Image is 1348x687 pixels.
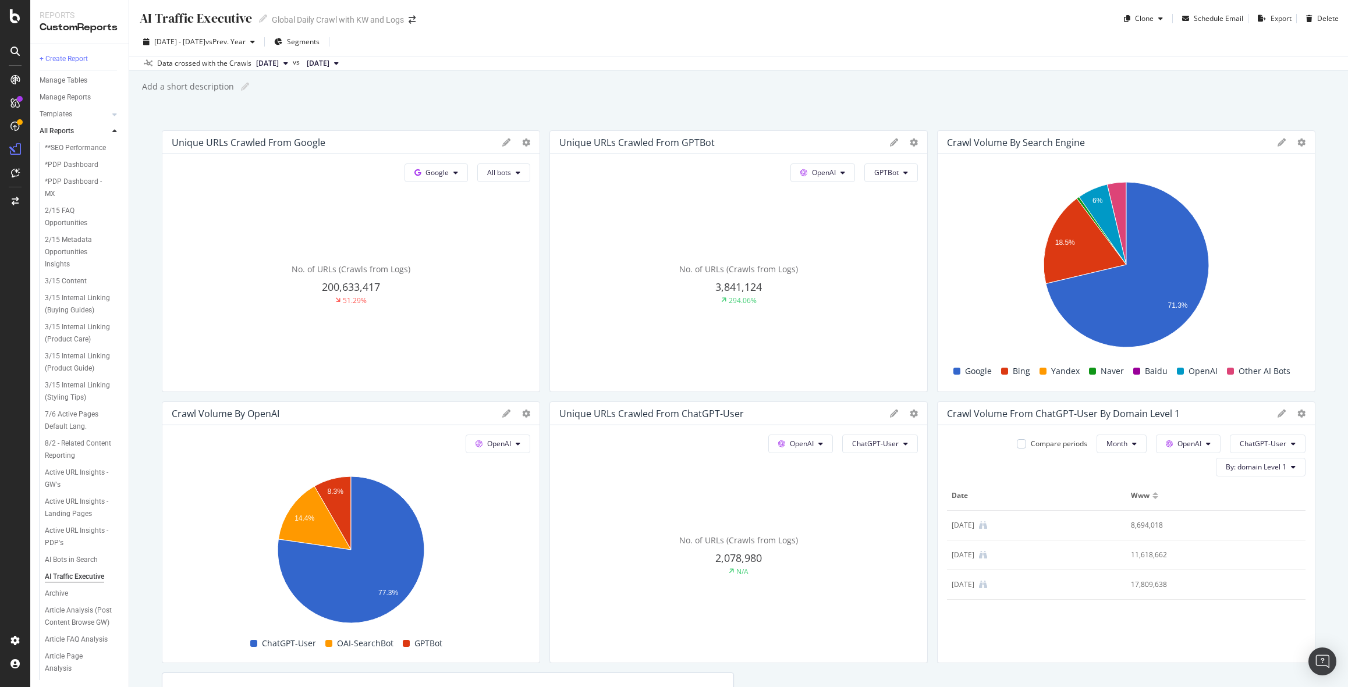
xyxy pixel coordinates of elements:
a: Archive [45,588,120,600]
span: 2025 Aug. 31st [256,58,279,69]
button: [DATE] - [DATE]vsPrev. Year [139,33,260,51]
div: Manage Tables [40,74,87,87]
div: Active URL Insights - GW's [45,467,111,491]
div: Unique URLs Crawled from ChatGPT-User [559,408,744,419]
span: 2,078,980 [715,551,762,565]
span: OAI-SearchBot [337,636,393,650]
div: Article Page Analysis [45,650,109,675]
div: All Reports [40,125,74,137]
a: + Create Report [40,53,120,65]
span: [DATE] - [DATE] [154,37,205,47]
span: Naver [1101,364,1124,378]
div: 11,618,662 [1131,550,1284,560]
span: vs [293,57,302,67]
a: Templates [40,108,109,120]
text: 8.3% [328,487,344,496]
a: 3/15 Internal Linking (Buying Guides) [45,292,120,316]
button: Delete [1301,9,1339,28]
span: Month [1106,439,1127,448]
div: CustomReports [40,21,119,34]
div: 2/15 FAQ Opportunities [45,205,110,229]
span: www [1131,490,1150,501]
span: GPTBot [874,168,899,177]
span: OpenAI [487,439,511,448]
span: Bing [1013,364,1030,378]
div: Unique URLs Crawled from GPTBotOpenAIGPTBotNo. of URLs (Crawls from Logs)3,841,124294.06% [549,130,928,392]
button: GPTBot [864,163,918,182]
text: 18.5% [1055,239,1075,247]
a: Active URL Insights - PDP's [45,525,120,549]
button: OpenAI [790,163,855,182]
button: Google [405,163,468,182]
div: 1 Jul. 2025 [952,550,974,560]
div: 51.29% [343,296,367,305]
span: ChatGPT-User [262,636,316,650]
div: 1 Aug. 2025 [952,579,974,590]
div: Article Analysis (Post Content Browse GW) [45,604,115,629]
div: Crawl Volume by OpenAIOpenAIA chart.ChatGPT-UserOAI-SearchBotGPTBot [162,401,540,663]
a: 8/2 - Related Content Reporting [45,437,120,462]
a: AI Bots in Search [45,554,120,566]
div: Article FAQ Analysis [45,633,108,646]
div: 2/15 Metadata Opportunities Insights [45,234,113,270]
div: 3/15 Internal Linking (Buying Guides) [45,292,113,316]
div: Delete [1317,13,1339,23]
span: Other AI Bots [1239,364,1290,378]
span: Baidu [1145,364,1168,378]
a: *PDP Dashboard [45,159,120,171]
span: No. of URLs (Crawls from Logs) [679,264,798,275]
span: ChatGPT-User [1240,439,1286,448]
div: + Create Report [40,53,88,65]
a: 2/15 Metadata Opportunities Insights [45,234,120,270]
div: AI Traffic Executive [139,9,252,27]
span: Google [965,364,992,378]
a: *PDP Dashboard - MX [45,176,120,200]
div: 3/15 Internal Linking (Product Guide) [45,350,113,375]
button: Export [1253,9,1292,28]
a: Active URL Insights - Landing Pages [45,496,120,520]
a: 2/15 FAQ Opportunities [45,205,120,229]
i: Edit report name [259,15,267,23]
div: arrow-right-arrow-left [409,16,416,24]
div: Crawl Volume from ChatGPT-User by domain Level 1Compare periodsMonthOpenAIChatGPT-UserBy: domain ... [937,401,1315,663]
a: Article Page Analysis [45,650,120,675]
div: 3/15 Internal Linking (Styling Tips) [45,379,113,404]
svg: A chart. [172,471,530,633]
span: All bots [487,168,511,177]
div: N/A [736,567,749,576]
div: *PDP Dashboard - MX [45,176,109,200]
div: Data crossed with the Crawls [157,58,251,69]
button: Segments [269,33,324,51]
svg: A chart. [947,176,1306,360]
span: vs Prev. Year [205,37,246,47]
i: Edit report name [241,83,249,91]
div: Unique URLs Crawled from Google [172,137,325,148]
div: 17,809,638 [1131,579,1284,590]
div: Compare periods [1031,439,1087,448]
span: OpenAI [812,168,836,177]
a: 3/15 Internal Linking (Styling Tips) [45,379,120,404]
div: Open Intercom Messenger [1308,647,1336,675]
div: 1 Jun. 2025 [952,520,974,531]
div: Schedule Email [1194,13,1243,23]
text: 6% [1092,197,1103,205]
div: Crawl Volume from ChatGPT-User by domain Level 1 [947,408,1180,419]
div: Unique URLs Crawled from GPTBot [559,137,715,148]
span: GPTBot [414,636,442,650]
span: OpenAI [790,439,814,448]
span: OpenAI [1189,364,1218,378]
span: 3,841,124 [715,280,762,294]
div: 3/15 Content [45,275,87,287]
text: 14.4% [295,514,314,522]
a: 3/15 Content [45,275,120,287]
div: Add a short description [141,81,234,92]
div: 8/2 - Related Content Reporting [45,437,112,462]
a: Active URL Insights - GW's [45,467,120,491]
a: Article Analysis (Post Content Browse GW) [45,604,120,629]
span: Date [952,490,1119,501]
text: 71.3% [1168,301,1187,309]
button: [DATE] [302,56,343,70]
span: 2024 Aug. 20th [307,58,329,69]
